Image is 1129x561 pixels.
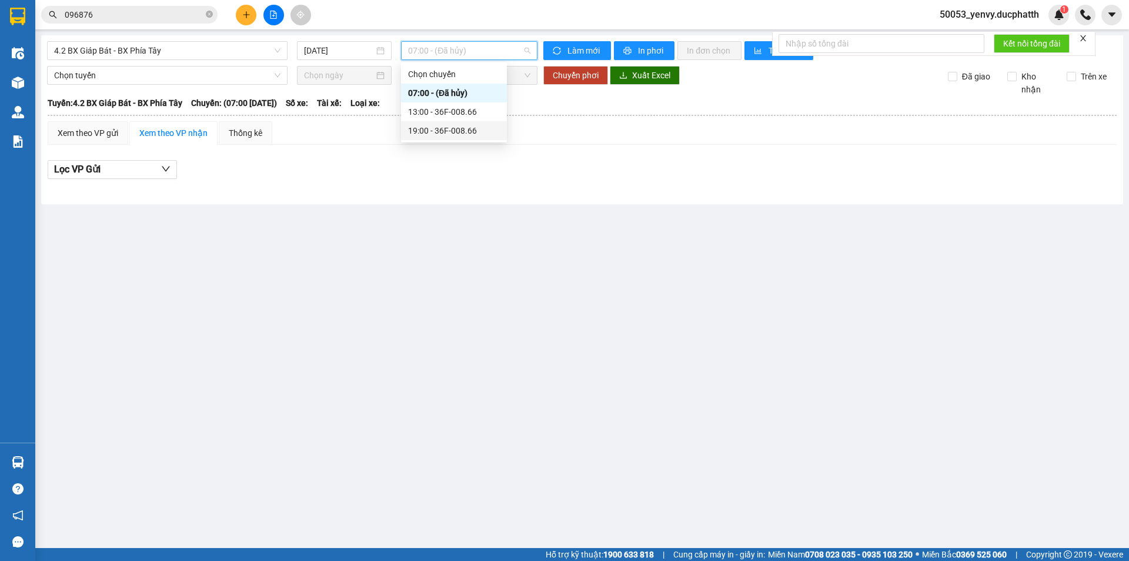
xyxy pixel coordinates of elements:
span: plus [242,11,250,19]
button: caret-down [1101,5,1122,25]
span: Miền Nam [768,548,913,561]
span: In phơi [638,44,665,57]
input: Tìm tên, số ĐT hoặc mã đơn [65,8,203,21]
span: Hỗ trợ kỹ thuật: [546,548,654,561]
div: 19:00 - 36F-008.66 [408,124,500,137]
span: close-circle [206,9,213,21]
span: close [1079,34,1087,42]
span: 1 [1062,5,1066,14]
b: Tuyến: 4.2 BX Giáp Bát - BX Phía Tây [48,98,182,108]
span: ⚪️ [916,552,919,557]
button: Kết nối tổng đài [994,34,1070,53]
span: Chọn tuyến [54,67,280,84]
span: Kho nhận [1017,70,1058,96]
div: Chọn chuyến [408,68,500,81]
span: Trên xe [1076,70,1111,83]
span: notification [12,510,24,521]
span: 50053_yenvy.ducphatth [930,7,1048,22]
button: bar-chartThống kê [744,41,813,60]
strong: 0708 023 035 - 0935 103 250 [805,550,913,559]
img: warehouse-icon [12,47,24,59]
span: Lọc VP Gửi [54,162,101,177]
span: Số xe: [286,97,308,109]
span: Làm mới [567,44,602,57]
button: Chuyển phơi [543,66,608,85]
span: 07:00 - (Đã hủy) [408,42,530,59]
span: caret-down [1107,9,1117,20]
button: aim [290,5,311,25]
span: Tài xế: [317,97,342,109]
span: close-circle [206,11,213,18]
span: aim [296,11,305,19]
span: printer [623,47,633,56]
img: warehouse-icon [12,77,24,89]
button: In đơn chọn [677,41,741,60]
span: Kết nối tổng đài [1003,37,1060,50]
button: Lọc VP Gửi [48,160,177,179]
span: Loại xe: [350,97,380,109]
img: solution-icon [12,135,24,148]
div: Chọn chuyến [401,65,507,84]
span: | [1016,548,1017,561]
span: Đã giao [957,70,995,83]
strong: 0369 525 060 [956,550,1007,559]
div: Xem theo VP gửi [58,127,118,140]
div: Xem theo VP nhận [139,127,208,140]
img: warehouse-icon [12,456,24,469]
span: search [49,11,57,19]
div: Thống kê [229,127,262,140]
span: Chuyến: (07:00 [DATE]) [191,97,277,109]
div: 13:00 - 36F-008.66 [408,105,500,118]
button: plus [236,5,256,25]
span: copyright [1064,550,1072,559]
img: icon-new-feature [1054,9,1064,20]
span: message [12,536,24,547]
span: Cung cấp máy in - giấy in: [673,548,765,561]
span: question-circle [12,483,24,494]
input: Nhập số tổng đài [779,34,984,53]
img: warehouse-icon [12,106,24,118]
img: phone-icon [1080,9,1091,20]
strong: 1900 633 818 [603,550,654,559]
button: syncLàm mới [543,41,611,60]
button: downloadXuất Excel [610,66,680,85]
span: sync [553,47,563,56]
span: 4.2 BX Giáp Bát - BX Phía Tây [54,42,280,59]
input: Chọn ngày [304,69,374,82]
span: down [161,164,171,174]
span: file-add [269,11,278,19]
input: 14/09/2025 [304,44,374,57]
span: | [663,548,664,561]
img: logo-vxr [10,8,25,25]
span: bar-chart [754,47,764,56]
div: 07:00 - (Đã hủy) [408,87,500,99]
span: Miền Bắc [922,548,1007,561]
sup: 1 [1060,5,1068,14]
button: file-add [263,5,284,25]
button: printerIn phơi [614,41,674,60]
